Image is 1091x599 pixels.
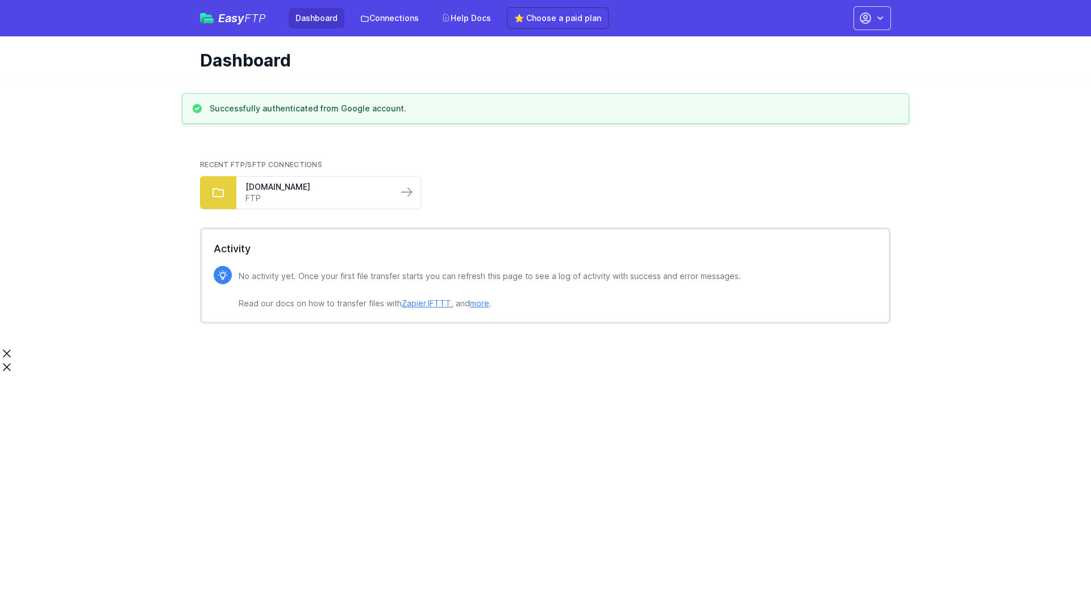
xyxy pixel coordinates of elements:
[200,13,266,24] a: EasyFTP
[353,8,426,28] a: Connections
[214,241,877,257] h2: Activity
[402,298,426,308] a: Zapier
[218,13,266,24] span: Easy
[435,8,498,28] a: Help Docs
[245,181,389,193] a: [DOMAIN_NAME]
[289,8,344,28] a: Dashboard
[245,193,389,204] a: FTP
[239,269,741,310] p: No activity yet. Once your first file transfer starts you can refresh this page to see a log of a...
[200,13,214,23] img: easyftp_logo.png
[200,160,891,169] h2: Recent FTP/SFTP Connections
[210,103,406,114] h3: Successfully authenticated from Google account.
[200,50,882,70] h1: Dashboard
[428,298,451,308] a: IFTTT
[507,7,609,29] a: ⭐ Choose a paid plan
[470,298,489,308] a: more
[244,11,266,25] span: FTP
